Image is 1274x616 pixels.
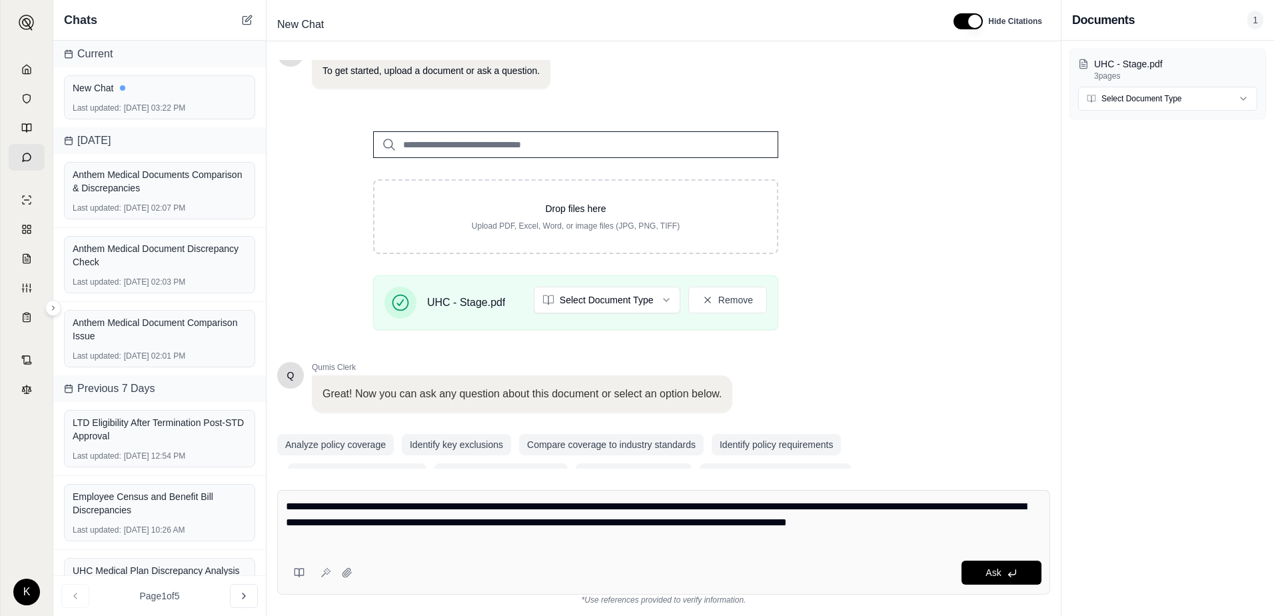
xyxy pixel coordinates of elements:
div: LTD Eligibility After Termination Post-STD Approval [73,416,247,443]
p: UHC - Stage.pdf [1094,57,1257,71]
a: Single Policy [9,187,45,213]
button: Compare coverage to industry standards [519,434,704,455]
span: 1 [1247,11,1263,29]
div: Anthem Medical Documents Comparison & Discrepancies [73,168,247,195]
span: Last updated: [73,351,121,361]
button: New Chat [239,12,255,28]
button: Identify key exclusions [402,434,511,455]
div: [DATE] 02:03 PM [73,277,247,287]
a: Custom Report [9,275,45,301]
div: [DATE] 12:54 PM [73,451,247,461]
button: Find contact information [576,463,691,485]
div: Previous 7 Days [53,375,266,402]
a: Policy Comparisons [9,216,45,243]
span: UHC - Stage.pdf [427,295,505,311]
div: Current [53,41,266,67]
a: Documents Vault [9,85,45,112]
button: Explain deductibles and limits [288,463,426,485]
span: New Chat [272,14,329,35]
a: Coverage Table [9,304,45,331]
button: UHC - Stage.pdf3pages [1078,57,1257,81]
button: Expand sidebar [13,9,40,36]
p: Drop files here [396,202,756,215]
div: K [13,579,40,605]
span: Last updated: [73,451,121,461]
a: Chat [9,144,45,171]
div: Anthem Medical Document Discrepancy Check [73,242,247,269]
div: [DATE] [53,127,266,154]
button: Summarize renewal process [434,463,568,485]
button: Check for specific endorsements [700,463,851,485]
p: To get started, upload a document or ask a question. [322,64,540,78]
p: Great! Now you can ask any question about this document or select an option below. [322,386,722,402]
span: Page 1 of 5 [140,589,180,603]
span: Last updated: [73,203,121,213]
h3: Documents [1072,11,1135,29]
div: UHC Medical Plan Discrepancy Analysis [73,564,247,577]
a: Legal Search Engine [9,376,45,403]
span: Ask [985,567,1001,578]
button: Identify policy requirements [712,434,841,455]
a: Prompt Library [9,115,45,141]
button: Expand sidebar [45,300,61,316]
div: [DATE] 02:07 PM [73,203,247,213]
button: Analyze policy coverage [277,434,394,455]
span: Last updated: [73,103,121,113]
span: Chats [64,11,97,29]
div: Anthem Medical Document Comparison Issue [73,316,247,343]
div: [DATE] 02:01 PM [73,351,247,361]
div: New Chat [73,81,247,95]
span: Last updated: [73,277,121,287]
div: *Use references provided to verify information. [277,595,1050,605]
div: [DATE] 10:26 AM [73,525,247,535]
span: Hide Citations [988,16,1042,27]
p: Upload PDF, Excel, Word, or image files (JPG, PNG, TIFF) [396,221,756,231]
span: Qumis Clerk [312,362,732,373]
button: Remove [688,287,767,313]
a: Contract Analysis [9,347,45,373]
span: Last updated: [73,525,121,535]
a: Claim Coverage [9,245,45,272]
img: Expand sidebar [19,15,35,31]
div: Edit Title [272,14,938,35]
div: Employee Census and Benefit Bill Discrepancies [73,490,247,517]
span: Hello [287,369,295,382]
p: 3 pages [1094,71,1257,81]
div: [DATE] 03:22 PM [73,103,247,113]
button: Ask [961,561,1041,585]
a: Home [9,56,45,83]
